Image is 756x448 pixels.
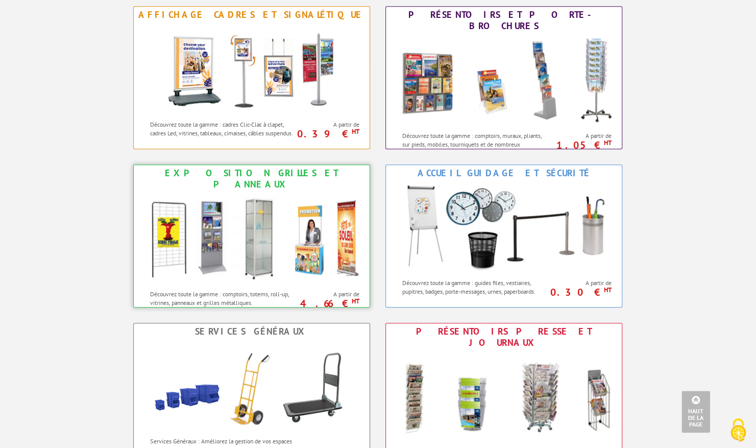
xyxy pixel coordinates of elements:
[392,181,616,273] img: Accueil Guidage et Sécurité
[294,300,359,306] p: 4.66 €
[294,131,359,137] p: 0.39 €
[133,6,370,149] a: Affichage Cadres et Signalétique Affichage Cadres et Signalétique Découvrez toute la gamme : cadr...
[388,326,619,348] div: Présentoirs Presse et Journaux
[603,286,611,294] sup: HT
[150,120,296,137] p: Découvrez toute la gamme : cadres Clic-Clac à clapet, cadres Led, vitrines, tableaux, cimaises, c...
[385,164,622,308] a: Accueil Guidage et Sécurité Accueil Guidage et Sécurité Découvrez toute la gamme : guides files, ...
[402,278,548,296] p: Découvrez toute la gamme : guides files, vestiaires, pupitres, badges, porte-messages, urnes, pap...
[402,131,548,157] p: Découvrez toute la gamme : comptoirs, muraux, pliants, sur pieds, mobiles, tourniquets et de nomb...
[392,351,616,443] img: Présentoirs Presse et Journaux
[136,9,367,20] div: Affichage Cadres et Signalétique
[157,23,346,115] img: Affichage Cadres et Signalétique
[551,279,612,287] span: A partir de
[551,132,612,140] span: A partir de
[392,34,616,126] img: Présentoirs et Porte-brochures
[388,9,619,32] div: Présentoirs et Porte-brochures
[351,127,359,136] sup: HT
[681,391,710,433] a: Haut de la page
[139,193,364,285] img: Exposition Grilles et Panneaux
[133,164,370,308] a: Exposition Grilles et Panneaux Exposition Grilles et Panneaux Découvrez toute la gamme : comptoir...
[546,289,612,295] p: 0.30 €
[136,168,367,190] div: Exposition Grilles et Panneaux
[139,340,364,432] img: Services Généraux
[720,413,756,448] button: Cookies (fenêtre modale)
[603,138,611,147] sup: HT
[546,142,612,148] p: 1.05 €
[150,290,296,307] p: Découvrez toute la gamme : comptoirs, totems, roll-up, vitrines, panneaux et grilles métalliques.
[136,326,367,337] div: Services Généraux
[388,168,619,179] div: Accueil Guidage et Sécurité
[725,417,751,443] img: Cookies (fenêtre modale)
[299,121,359,129] span: A partir de
[385,6,622,149] a: Présentoirs et Porte-brochures Présentoirs et Porte-brochures Découvrez toute la gamme : comptoir...
[351,297,359,305] sup: HT
[299,290,359,298] span: A partir de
